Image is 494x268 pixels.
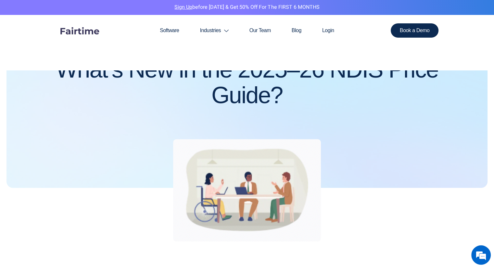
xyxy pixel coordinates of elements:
img: NDIS price guide [173,139,321,241]
a: Blog [281,15,312,46]
a: Login [312,15,345,46]
a: Industries [189,15,239,46]
a: Book a Demo [391,23,439,38]
div: Chat with us now [34,36,109,45]
h1: What’s New in the 2025–26 NDIS Price Guide? [56,57,439,108]
a: Our Team [239,15,281,46]
a: Software [149,15,189,46]
div: Minimize live chat window [107,3,122,19]
span: Book a Demo [400,28,430,33]
span: We're online! [38,82,90,147]
p: before [DATE] & Get 50% Off for the FIRST 6 MONTHS [5,3,489,12]
textarea: Type your message and hit 'Enter' [3,177,124,200]
a: Sign Up [174,3,192,11]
